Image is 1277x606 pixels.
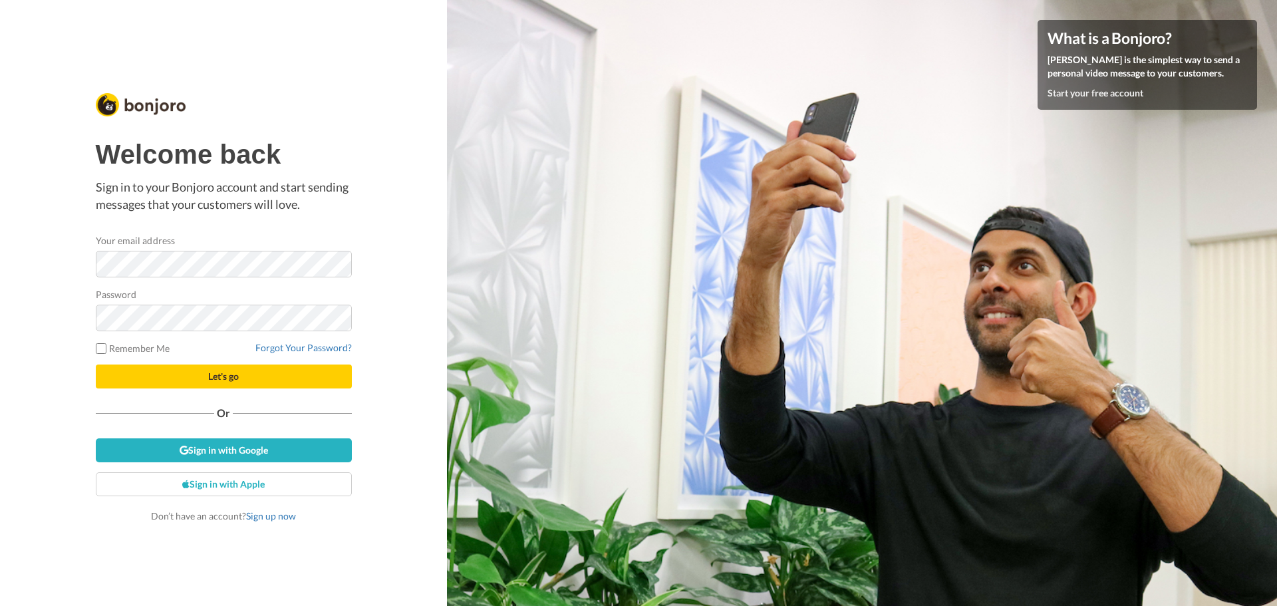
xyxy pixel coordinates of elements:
span: Or [214,408,233,418]
h1: Welcome back [96,140,352,169]
a: Start your free account [1048,87,1143,98]
button: Let's go [96,365,352,388]
span: Let's go [208,371,239,382]
p: [PERSON_NAME] is the simplest way to send a personal video message to your customers. [1048,53,1247,80]
a: Sign in with Apple [96,472,352,496]
a: Forgot Your Password? [255,342,352,353]
input: Remember Me [96,343,106,354]
p: Sign in to your Bonjoro account and start sending messages that your customers will love. [96,179,352,213]
span: Don’t have an account? [151,510,296,522]
label: Remember Me [96,341,170,355]
label: Your email address [96,233,175,247]
a: Sign in with Google [96,438,352,462]
a: Sign up now [246,510,296,522]
label: Password [96,287,137,301]
h4: What is a Bonjoro? [1048,30,1247,47]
